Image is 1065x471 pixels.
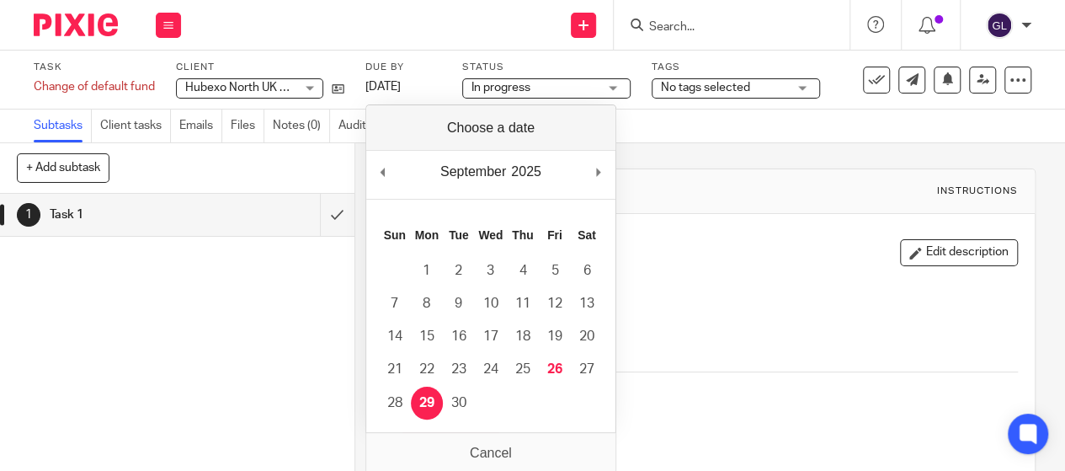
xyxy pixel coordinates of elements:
button: 8 [411,287,443,320]
abbr: Wednesday [478,228,503,242]
button: 18 [507,320,539,353]
abbr: Saturday [578,228,596,242]
button: + Add subtask [17,153,109,182]
button: 15 [411,320,443,353]
abbr: Tuesday [449,228,469,242]
button: 11 [507,287,539,320]
img: svg%3E [986,12,1013,39]
a: Notes (0) [273,110,330,142]
button: 28 [379,387,411,420]
abbr: Thursday [512,228,533,242]
button: 26 [539,353,571,386]
button: 7 [379,287,411,320]
button: 29 [411,387,443,420]
abbr: Sunday [384,228,406,242]
button: Attach new file [402,430,499,468]
h1: Task 1 [50,202,219,227]
a: Client tasks [100,110,171,142]
button: 13 [571,287,603,320]
button: 30 [443,387,475,420]
img: Pixie [34,13,118,36]
button: 6 [571,254,603,287]
button: 5 [539,254,571,287]
button: 27 [571,353,603,386]
button: 20 [571,320,603,353]
span: Hubexo North UK Ltd [185,82,297,94]
a: Audit logs [338,110,399,142]
span: [DATE] [365,81,401,93]
button: 2 [443,254,475,287]
button: 3 [475,254,507,287]
div: Instructions [937,185,1018,198]
a: Files [231,110,264,142]
button: 23 [443,353,475,386]
button: Previous Month [375,159,391,185]
button: 17 [475,320,507,353]
button: 25 [507,353,539,386]
a: Subtasks [34,110,92,142]
button: 21 [379,353,411,386]
label: Tags [652,61,820,74]
button: 14 [379,320,411,353]
button: 4 [507,254,539,287]
button: 22 [411,353,443,386]
label: Due by [365,61,441,74]
div: Change of default fund [34,78,155,95]
button: 9 [443,287,475,320]
div: September [438,159,509,185]
button: 10 [475,287,507,320]
span: In progress [471,82,530,94]
a: Emails [179,110,222,142]
button: 16 [443,320,475,353]
button: 1 [411,254,443,287]
label: Client [176,61,344,74]
button: 24 [475,353,507,386]
div: 1 [17,203,40,227]
button: Edit description [900,239,1018,266]
input: Search [647,20,799,35]
span: No tags selected [661,82,750,94]
button: 19 [539,320,571,353]
button: Next Month [590,159,607,185]
label: Task [34,61,155,74]
label: Status [462,61,631,74]
div: 2025 [509,159,544,185]
abbr: Friday [547,228,562,242]
button: 12 [539,287,571,320]
abbr: Monday [415,228,439,242]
